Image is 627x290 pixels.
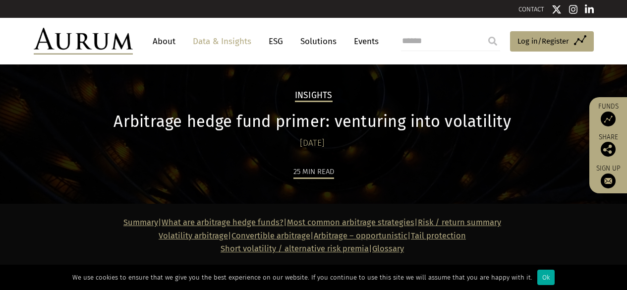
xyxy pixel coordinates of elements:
[411,231,466,240] a: Tail protection
[537,270,555,285] div: Ok
[76,112,549,131] h1: Arbitrage hedge fund primer: venturing into volatility
[34,28,133,55] img: Aurum
[552,4,562,14] img: Twitter icon
[162,218,284,227] a: What are arbitrage hedge funds?
[569,4,578,14] img: Instagram icon
[221,244,369,253] a: Short volatility / alternative risk premia
[76,136,549,150] div: [DATE]
[594,134,622,157] div: Share
[314,231,407,240] a: Arbitrage – opportunistic
[293,166,334,179] div: 25 min read
[518,5,544,13] a: CONTACT
[295,32,342,51] a: Solutions
[188,32,256,51] a: Data & Insights
[123,218,418,227] strong: | | |
[372,244,404,253] a: Glossary
[517,35,569,47] span: Log in/Register
[601,142,616,157] img: Share this post
[483,31,503,51] input: Submit
[159,231,228,240] a: Volatility arbitrage
[418,218,501,227] a: Risk / return summary
[123,218,158,227] a: Summary
[264,32,288,51] a: ESG
[585,4,594,14] img: Linkedin icon
[231,231,310,240] a: Convertible arbitrage
[349,32,379,51] a: Events
[601,174,616,188] img: Sign up to our newsletter
[594,102,622,126] a: Funds
[594,164,622,188] a: Sign up
[148,32,180,51] a: About
[287,218,414,227] a: Most common arbitrage strategies
[601,112,616,126] img: Access Funds
[295,90,333,102] h2: Insights
[510,31,594,52] a: Log in/Register
[159,231,411,240] strong: | | |
[221,244,404,253] span: |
